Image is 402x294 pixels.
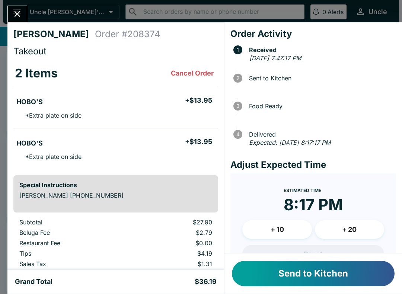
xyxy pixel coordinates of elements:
[19,192,212,199] p: [PERSON_NAME] [PHONE_NUMBER]
[19,218,124,226] p: Subtotal
[168,66,217,81] button: Cancel Order
[245,75,396,82] span: Sent to Kitchen
[236,75,239,81] text: 2
[245,103,396,109] span: Food Ready
[15,66,58,81] h3: 2 Items
[19,260,124,268] p: Sales Tax
[230,159,396,170] h4: Adjust Expected Time
[136,250,212,257] p: $4.19
[95,29,160,40] h4: Order # 208374
[249,139,331,146] em: Expected: [DATE] 8:17:17 PM
[237,47,239,53] text: 1
[284,188,321,193] span: Estimated Time
[19,153,82,160] p: * Extra plate on side
[195,277,217,286] h5: $36.19
[8,6,27,22] button: Close
[136,229,212,236] p: $2.79
[315,220,384,239] button: + 20
[13,29,95,40] h4: [PERSON_NAME]
[136,239,212,247] p: $0.00
[185,96,212,105] h5: + $13.95
[19,239,124,247] p: Restaurant Fee
[19,229,124,236] p: Beluga Fee
[19,250,124,257] p: Tips
[245,47,396,53] span: Received
[136,260,212,268] p: $1.31
[19,181,212,189] h6: Special Instructions
[13,46,47,57] span: Takeout
[19,112,82,119] p: * Extra plate on side
[16,98,43,106] h5: HOBO'S
[242,220,312,239] button: + 10
[15,277,52,286] h5: Grand Total
[13,60,218,169] table: orders table
[230,28,396,39] h4: Order Activity
[249,54,301,62] em: [DATE] 7:47:17 PM
[232,261,395,286] button: Send to Kitchen
[236,103,239,109] text: 3
[136,218,212,226] p: $27.90
[236,131,240,137] text: 4
[245,131,396,138] span: Delivered
[13,218,218,271] table: orders table
[284,195,343,214] time: 8:17 PM
[185,137,212,146] h5: + $13.95
[16,139,43,148] h5: HOBO'S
